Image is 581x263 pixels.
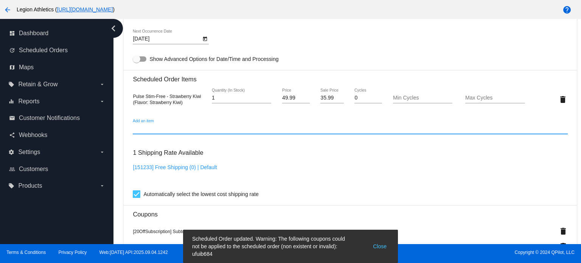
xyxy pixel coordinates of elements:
[9,47,15,53] i: update
[59,250,87,255] a: Privacy Policy
[133,126,567,132] input: Add an item
[18,182,42,189] span: Products
[8,81,14,87] i: local_offer
[9,27,105,39] a: dashboard Dashboard
[3,5,12,14] mat-icon: arrow_back
[9,112,105,124] a: email Customer Notifications
[133,70,567,83] h3: Scheduled Order Items
[99,81,105,87] i: arrow_drop_down
[19,166,48,173] span: Customers
[562,5,572,14] mat-icon: help
[133,229,210,234] span: [20OffSubscription] Subtotal by 0% Off
[320,95,343,101] input: Sale Price
[8,98,14,104] i: equalizer
[9,115,15,121] i: email
[371,235,389,258] button: Close
[133,145,203,161] h3: 1 Shipping Rate Available
[99,250,168,255] a: Web:[DATE] API:2025.09.04.1242
[9,163,105,175] a: people_outline Customers
[18,98,39,105] span: Reports
[297,250,575,255] span: Copyright © 2024 QPilot, LLC
[8,149,14,155] i: settings
[201,34,209,42] button: Open calendar
[99,149,105,155] i: arrow_drop_down
[133,36,201,42] input: Next Occurrence Date
[6,250,46,255] a: Terms & Conditions
[559,227,568,236] mat-icon: delete
[19,47,68,54] span: Scheduled Orders
[19,30,48,37] span: Dashboard
[9,166,15,172] i: people_outline
[465,95,525,101] input: Max Cycles
[393,95,452,101] input: Min Cycles
[149,55,278,63] span: Show Advanced Options for Date/Time and Processing
[18,81,57,88] span: Retain & Grow
[558,95,567,104] mat-icon: delete
[99,98,105,104] i: arrow_drop_down
[9,64,15,70] i: map
[18,149,40,156] span: Settings
[17,6,115,12] span: Legion Athletics ( )
[9,30,15,36] i: dashboard
[9,44,105,56] a: update Scheduled Orders
[282,95,310,101] input: Price
[133,94,201,105] span: Pulse Stim-Free - Strawberry Kiwi (Flavor: Strawberry Kiwi)
[57,6,113,12] a: [URL][DOMAIN_NAME]
[9,129,105,141] a: share Webhooks
[19,115,80,121] span: Customer Notifications
[559,242,568,251] mat-icon: delete
[107,22,120,34] i: chevron_left
[133,164,217,170] a: [151233] Free Shipping (0) | Default
[212,95,271,101] input: Quantity (In Stock)
[143,190,258,199] span: Automatically select the lowest cost shipping rate
[9,61,105,73] a: map Maps
[19,64,34,71] span: Maps
[8,183,14,189] i: local_offer
[192,235,389,258] simple-snack-bar: Scheduled Order updated. Warning: The following coupons could not be applied to the scheduled ord...
[9,132,15,138] i: share
[354,95,382,101] input: Cycles
[19,132,47,139] span: Webhooks
[133,205,567,218] h3: Coupons
[99,183,105,189] i: arrow_drop_down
